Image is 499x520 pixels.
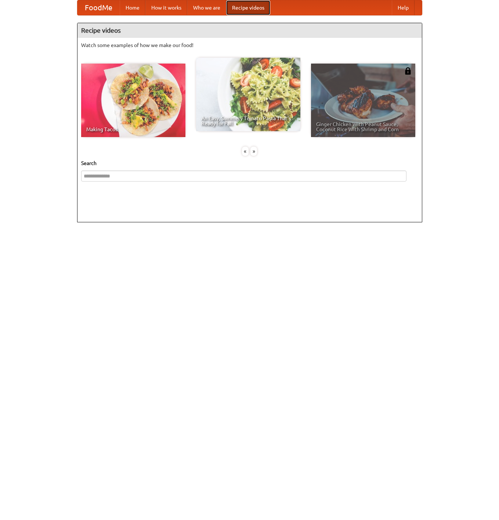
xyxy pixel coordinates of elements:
div: » [250,147,257,156]
span: Making Tacos [86,127,180,132]
p: Watch some examples of how we make our food! [81,42,418,49]
h5: Search [81,159,418,167]
h4: Recipe videos [77,23,422,38]
img: 483408.png [404,67,412,75]
a: Making Tacos [81,64,185,137]
a: Recipe videos [226,0,270,15]
span: An Easy, Summery Tomato Pasta That's Ready for Fall [201,116,295,126]
a: How it works [145,0,187,15]
a: Who we are [187,0,226,15]
a: Home [120,0,145,15]
div: « [242,147,249,156]
a: FoodMe [77,0,120,15]
a: An Easy, Summery Tomato Pasta That's Ready for Fall [196,58,300,131]
a: Help [392,0,415,15]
